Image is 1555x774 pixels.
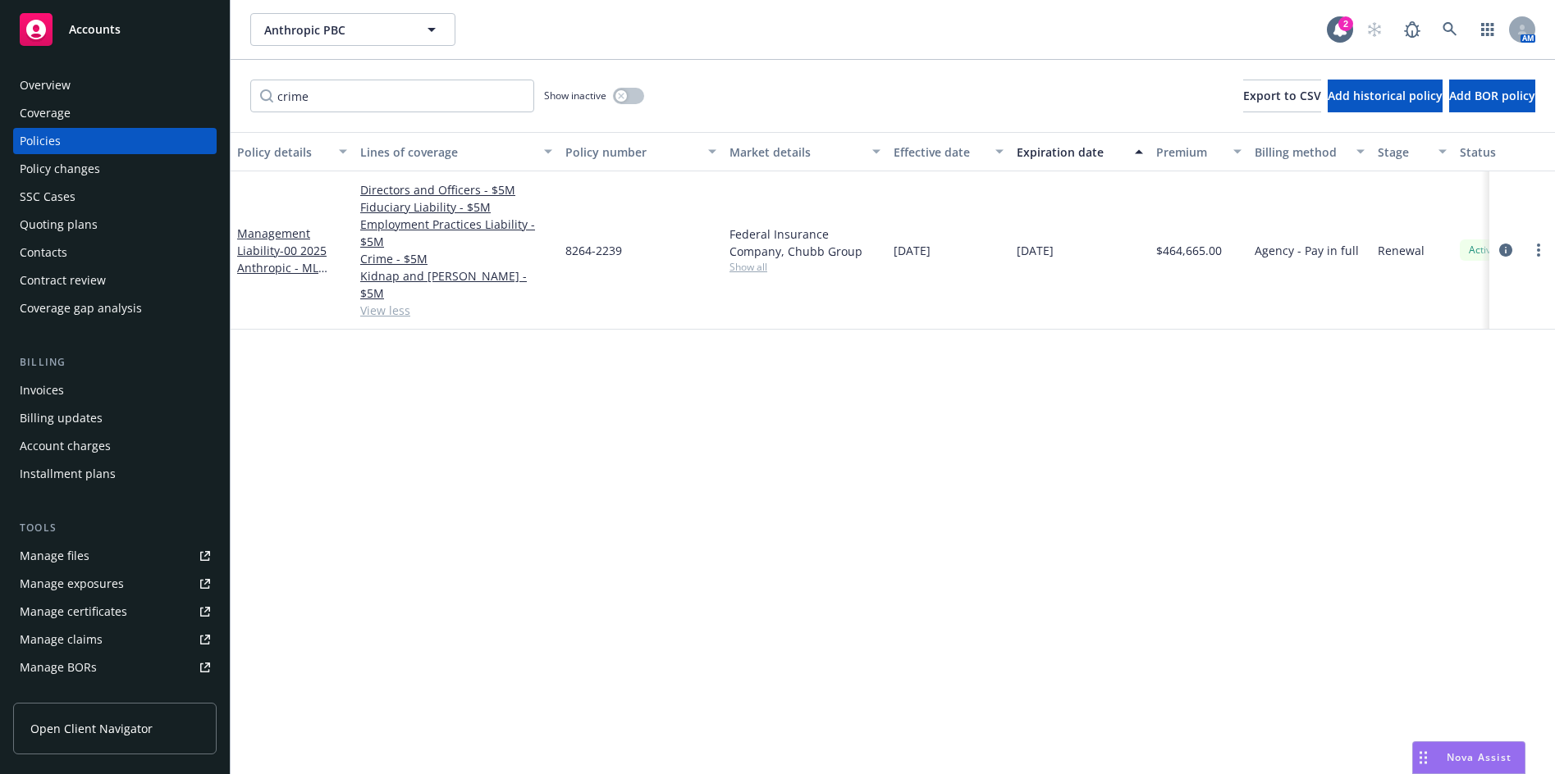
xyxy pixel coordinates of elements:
[729,225,880,260] div: Federal Insurance Company, Chubb Group
[20,72,71,98] div: Overview
[1017,143,1125,161] div: Expiration date
[13,461,217,487] a: Installment plans
[20,184,75,210] div: SSC Cases
[1466,243,1499,257] span: Active
[1017,242,1054,259] span: [DATE]
[20,682,144,708] div: Summary of insurance
[1449,88,1535,103] span: Add BOR policy
[13,184,217,210] a: SSC Cases
[13,405,217,431] a: Billing updates
[20,543,89,569] div: Manage files
[723,132,887,171] button: Market details
[559,132,723,171] button: Policy number
[1338,16,1353,31] div: 2
[20,433,111,459] div: Account charges
[13,626,217,653] a: Manage claims
[13,377,217,403] a: Invoices
[264,21,406,39] span: Anthropic PBC
[1412,741,1525,774] button: Nova Assist
[13,354,217,371] div: Billing
[237,225,327,293] a: Management Liability
[13,7,217,52] a: Accounts
[13,599,217,625] a: Manage certificates
[1156,143,1223,161] div: Premium
[13,128,217,154] a: Policies
[237,143,329,161] div: Policy details
[565,143,698,161] div: Policy number
[1255,143,1347,161] div: Billing method
[1243,80,1321,112] button: Export to CSV
[565,242,622,259] span: 8264-2239
[20,571,124,597] div: Manage exposures
[1378,242,1425,259] span: Renewal
[237,243,327,293] span: - 00 2025 Anthropic - ML Primary - Chubb
[360,143,534,161] div: Lines of coverage
[1358,13,1391,46] a: Start snowing
[360,250,552,267] a: Crime - $5M
[894,143,986,161] div: Effective date
[250,13,455,46] button: Anthropic PBC
[1328,80,1443,112] button: Add historical policy
[1150,132,1248,171] button: Premium
[13,295,217,321] a: Coverage gap analysis
[13,571,217,597] a: Manage exposures
[360,216,552,250] a: Employment Practices Liability - $5M
[360,198,552,216] a: Fiduciary Liability - $5M
[1248,132,1371,171] button: Billing method
[1243,88,1321,103] span: Export to CSV
[360,181,552,198] a: Directors and Officers - $5M
[30,720,153,737] span: Open Client Navigator
[1396,13,1429,46] a: Report a Bug
[20,599,127,625] div: Manage certificates
[20,654,97,681] div: Manage BORs
[13,72,217,98] a: Overview
[354,132,559,171] button: Lines of coverage
[894,242,931,259] span: [DATE]
[887,132,1010,171] button: Effective date
[1471,13,1504,46] a: Switch app
[13,433,217,459] a: Account charges
[13,239,217,266] a: Contacts
[13,543,217,569] a: Manage files
[231,132,354,171] button: Policy details
[360,267,552,302] a: Kidnap and [PERSON_NAME] - $5M
[20,626,103,653] div: Manage claims
[1378,143,1429,161] div: Stage
[360,302,552,319] a: View less
[13,100,217,126] a: Coverage
[729,143,862,161] div: Market details
[20,461,116,487] div: Installment plans
[13,682,217,708] a: Summary of insurance
[13,520,217,536] div: Tools
[1496,240,1516,260] a: circleInformation
[20,212,98,238] div: Quoting plans
[13,156,217,182] a: Policy changes
[20,405,103,431] div: Billing updates
[20,295,142,321] div: Coverage gap analysis
[1371,132,1453,171] button: Stage
[1255,242,1359,259] span: Agency - Pay in full
[1434,13,1466,46] a: Search
[20,128,61,154] div: Policies
[1328,88,1443,103] span: Add historical policy
[13,267,217,294] a: Contract review
[20,100,71,126] div: Coverage
[20,267,106,294] div: Contract review
[20,377,64,403] div: Invoices
[20,239,67,266] div: Contacts
[1447,750,1512,764] span: Nova Assist
[69,23,121,36] span: Accounts
[1413,742,1434,773] div: Drag to move
[13,212,217,238] a: Quoting plans
[1156,242,1222,259] span: $464,665.00
[13,654,217,681] a: Manage BORs
[20,156,100,182] div: Policy changes
[1529,240,1548,260] a: more
[544,89,606,102] span: Show inactive
[1010,132,1150,171] button: Expiration date
[729,260,880,274] span: Show all
[250,80,534,112] input: Filter by keyword...
[1449,80,1535,112] button: Add BOR policy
